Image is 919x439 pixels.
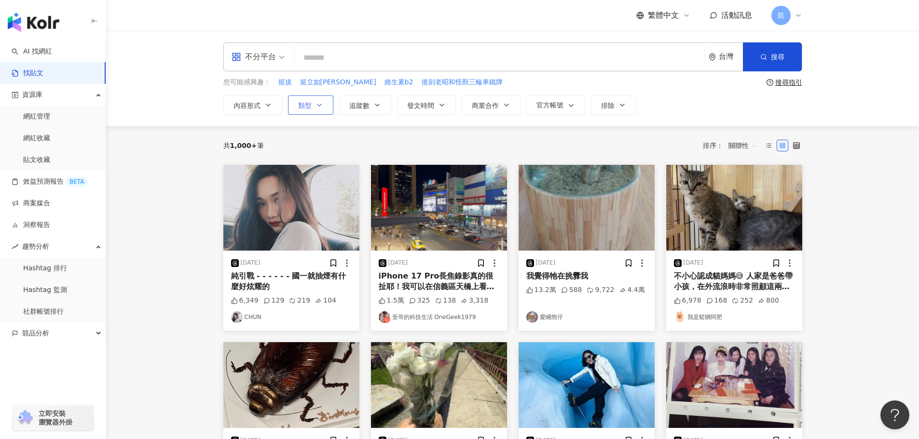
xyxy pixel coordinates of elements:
[379,311,390,323] img: KOL Avatar
[703,138,763,153] div: 排序：
[349,102,370,109] span: 追蹤數
[384,78,413,87] span: 維生素b2
[435,296,456,306] div: 138
[674,296,701,306] div: 6,978
[23,112,50,121] a: 網紅管理
[8,13,59,32] img: logo
[12,199,50,208] a: 商案媒合
[300,77,377,88] button: 挺立如[PERSON_NAME]
[12,220,50,230] a: 洞察報告
[619,285,645,295] div: 4.4萬
[880,400,909,429] iframe: Help Scout Beacon - Open
[300,78,376,87] span: 挺立如[PERSON_NAME]
[519,165,655,251] img: post-image
[526,271,647,281] div: 我覺得牠在挑釁我
[278,77,292,88] button: 挺拔
[778,10,784,21] span: 凱
[379,311,499,323] a: KOL Avatar壹哥的科技生活 OneGeek1979
[23,285,67,295] a: Hashtag 監測
[12,243,18,250] span: rise
[23,264,67,273] a: Hashtag 排行
[719,53,743,61] div: 台灣
[472,102,499,109] span: 商業合作
[23,133,50,143] a: 網紅收藏
[601,102,615,109] span: 排除
[461,296,488,306] div: 3,318
[278,78,292,87] span: 挺拔
[587,285,614,295] div: 9,722
[289,296,310,306] div: 219
[526,311,538,323] img: KOL Avatar
[758,296,779,306] div: 800
[22,236,49,257] span: 趨勢分析
[666,342,802,428] img: post-image
[421,77,503,88] button: 復刻老昭和怪獸三輪車鐵牌
[233,102,261,109] span: 內容形式
[23,307,64,317] a: 社群帳號排行
[379,271,499,293] div: iPhone 17 Pro長焦錄影真的很扯耶！我可以在信義區天橋上看到有人被加油…⛽️
[371,342,507,428] img: post-image
[728,138,757,153] span: 關聯性
[298,102,312,109] span: 類型
[526,311,647,323] a: KOL Avatar愛睏熊仔
[15,410,34,426] img: chrome extension
[371,165,507,251] img: post-image
[709,53,716,61] span: environment
[241,259,261,267] div: [DATE]
[339,95,391,115] button: 追蹤數
[12,68,43,78] a: 找貼文
[666,165,802,251] img: post-image
[462,95,521,115] button: 商業合作
[526,285,556,295] div: 13.2萬
[674,271,795,293] div: 不小心認成貓媽媽😅 人家是爸爸帶小孩，在外流浪時非常照顧這兩隻幼貓被誤以為是貓媽媽 結果有蛋蛋😳 黑虎斑是小男生 白襪子是小女生 約三個月大 貓爸爸這兩天會送紮
[231,271,352,293] div: 純引戰 - - - - - - 國一就抽煙有什麼好炫耀的
[674,311,795,323] a: KOL Avatar我是鬆獅阿肥
[684,259,703,267] div: [DATE]
[409,296,430,306] div: 325
[231,311,352,323] a: KOL AvatarCHUN
[12,177,88,186] a: 效益預測報告BETA
[231,311,243,323] img: KOL Avatar
[397,95,456,115] button: 發文時間
[315,296,336,306] div: 104
[22,322,49,344] span: 競品分析
[519,342,655,428] img: post-image
[263,296,285,306] div: 129
[13,405,94,431] a: chrome extension立即安裝 瀏覽器外掛
[767,79,773,86] span: question-circle
[379,296,404,306] div: 1.5萬
[388,259,408,267] div: [DATE]
[232,49,276,65] div: 不分平台
[732,296,753,306] div: 252
[223,95,282,115] button: 內容形式
[407,102,434,109] span: 發文時間
[223,142,264,149] div: 共 筆
[536,101,563,109] span: 官方帳號
[288,95,333,115] button: 類型
[526,95,585,115] button: 官方帳號
[591,95,636,115] button: 排除
[706,296,727,306] div: 168
[384,77,414,88] button: 維生素b2
[231,296,259,306] div: 6,349
[721,11,752,20] span: 活動訊息
[223,165,359,251] img: post-image
[775,79,802,86] div: 搜尋指引
[561,285,582,295] div: 588
[223,342,359,428] img: post-image
[771,53,784,61] span: 搜尋
[674,311,686,323] img: KOL Avatar
[648,10,679,21] span: 繁體中文
[422,78,503,87] span: 復刻老昭和怪獸三輪車鐵牌
[536,259,556,267] div: [DATE]
[23,155,50,165] a: 貼文收藏
[22,84,42,106] span: 資源庫
[230,142,257,149] span: 1,000+
[743,42,802,71] button: 搜尋
[39,409,72,426] span: 立即安裝 瀏覽器外掛
[223,78,271,87] span: 您可能感興趣：
[232,52,241,62] span: appstore
[12,47,52,56] a: searchAI 找網紅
